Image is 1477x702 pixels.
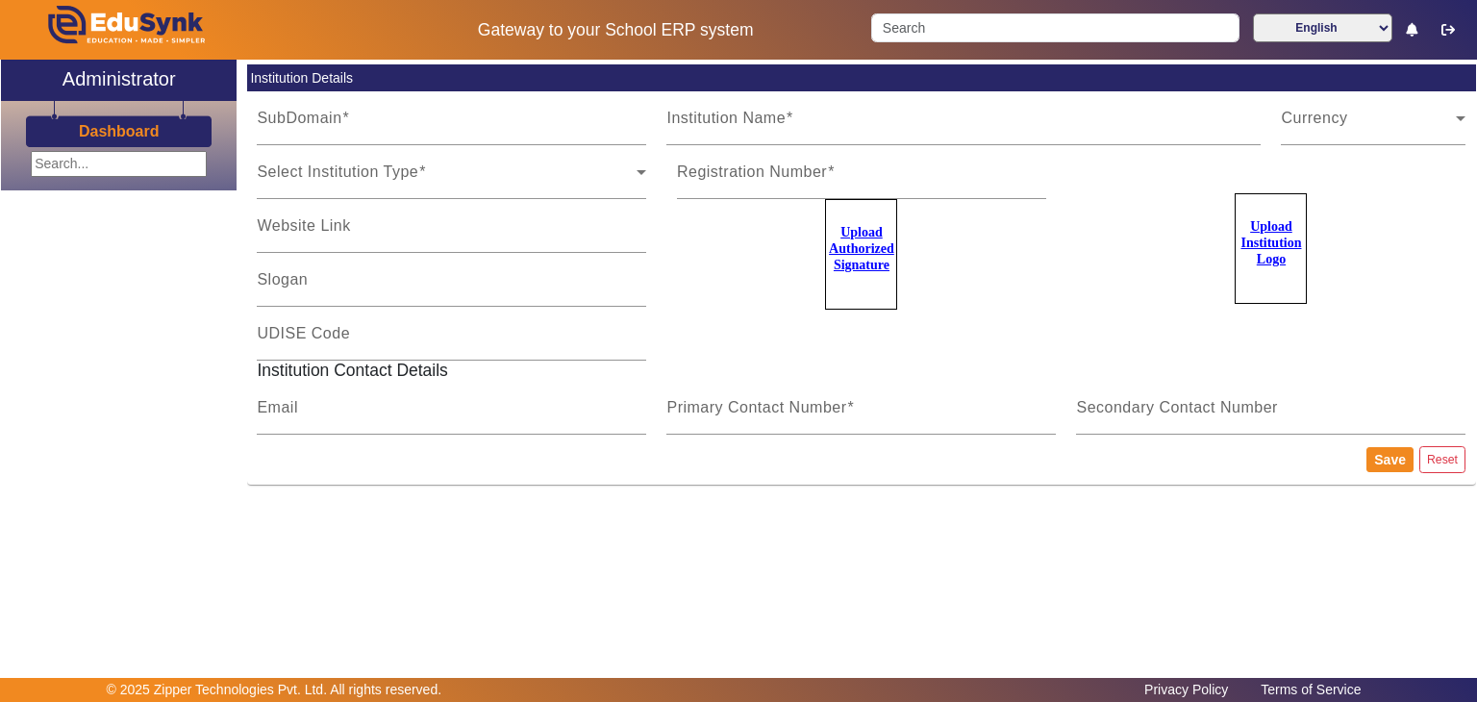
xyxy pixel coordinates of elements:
[1281,114,1456,138] span: Currency
[247,361,1476,381] h5: Institution Contact Details
[78,121,161,141] a: Dashboard
[257,276,646,299] input: Slogan
[1,60,237,101] a: Administrator
[257,163,418,180] mat-label: Select Institution Type
[257,330,646,353] input: UDISE Code
[666,114,1261,138] input: Institution Name
[380,20,851,40] h5: Gateway to your School ERP system
[1281,110,1347,126] mat-label: Currency
[871,13,1239,42] input: Search
[257,217,350,234] mat-label: Website Link
[1251,677,1370,702] a: Terms of Service
[1240,219,1301,266] u: Upload Institution Logo
[107,680,442,700] p: © 2025 Zipper Technologies Pvt. Ltd. All rights reserved.
[1419,446,1465,472] button: Reset
[666,404,1056,427] input: Primary Contact Number
[677,163,827,180] mat-label: Registration Number
[257,222,646,245] input: Website Link
[257,114,646,138] input: SubDomain
[79,122,160,140] h3: Dashboard
[666,110,786,126] mat-label: Institution Name
[31,151,207,177] input: Search...
[257,399,298,415] mat-label: Email
[257,271,308,288] mat-label: Slogan
[247,64,1476,91] mat-card-header: Institution Details
[257,110,341,126] mat-label: SubDomain
[63,67,176,90] h2: Administrator
[1366,447,1414,472] button: Save
[257,325,350,341] mat-label: UDISE Code
[1076,399,1277,415] mat-label: Secondary Contact Number
[677,168,1046,191] input: Registration Number
[257,404,646,427] input: Email
[666,399,846,415] mat-label: Primary Contact Number
[257,168,637,191] span: Select Institution Type
[1135,677,1238,702] a: Privacy Policy
[829,225,894,272] u: Upload Authorized Signature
